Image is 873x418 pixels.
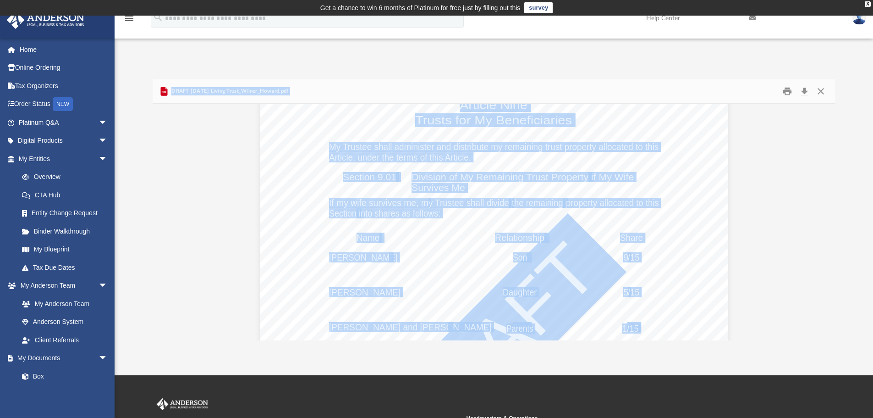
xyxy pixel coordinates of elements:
[6,77,121,95] a: Tax Organizers
[153,12,163,22] i: search
[99,277,117,295] span: arrow_drop_down
[329,198,428,207] span: If my wife survives me, m
[170,87,289,95] span: DRAFT [DATE] Living Trust_Wilner_Howard.pdf
[512,198,563,207] span: the remaining
[359,209,440,218] span: into shares as follows:
[13,240,117,259] a: My Blueprint
[153,79,835,340] div: Preview
[153,104,835,340] div: Document Viewer
[852,11,866,25] img: User Pic
[428,198,509,207] span: y Trustee shall divide
[628,288,640,297] span: /15
[513,253,527,262] span: Son
[503,288,537,297] span: Daughter
[13,295,112,313] a: My Anderson Team
[620,233,643,242] span: Share
[506,324,533,333] span: Parents
[124,17,135,24] a: menu
[13,222,121,240] a: Binder Walkthrough
[13,385,117,404] a: Meeting Minutes
[13,367,112,385] a: Box
[6,40,121,59] a: Home
[329,142,659,151] span: My Trustee shall administer and distribute my remaining trust property allocated to this
[13,313,117,331] a: Anderson System
[6,59,121,77] a: Online Ordering
[524,2,553,13] a: survey
[778,84,796,99] button: Print
[460,99,527,111] span: Article Nine
[329,323,492,332] span: [PERSON_NAME] and [PERSON_NAME]
[6,132,121,150] a: Digital Productsarrow_drop_down
[99,150,117,168] span: arrow_drop_down
[495,233,544,242] span: Relationship
[6,277,117,295] a: My Anderson Teamarrow_drop_down
[99,132,117,150] span: arrow_drop_down
[566,198,659,207] span: property allocated to this
[412,183,465,192] span: Survives Me
[813,84,829,99] button: Close
[320,2,521,13] div: Get a chance to win 6 months of Platinum for free just by filling out this
[591,173,634,182] span: if My Wife
[622,324,639,333] span: 1/15
[412,173,588,182] span: Division of My Remaining Trust Property
[13,204,121,223] a: Entity Change Request
[13,258,121,277] a: Tax Due Dates
[329,288,401,297] span: [PERSON_NAME]
[6,95,121,114] a: Order StatusNEW
[6,113,121,132] a: Platinum Q&Aarrow_drop_down
[865,1,871,7] div: close
[627,323,639,332] span: 6/7
[796,84,813,99] button: Download
[628,253,640,262] span: /15
[6,150,121,168] a: My Entitiesarrow_drop_down
[155,398,210,410] img: Anderson Advisors Platinum Portal
[623,253,628,262] span: 9
[13,168,121,186] a: Overview
[99,113,117,132] span: arrow_drop_down
[329,153,471,162] span: Article, under the terms of this Article.
[329,253,398,262] span: [PERSON_NAME]
[99,349,117,368] span: arrow_drop_down
[4,11,87,29] img: Anderson Advisors Platinum Portal
[53,97,73,111] div: NEW
[357,233,379,242] span: Name
[124,13,135,24] i: menu
[13,186,121,204] a: CTA Hub
[6,349,117,368] a: My Documentsarrow_drop_down
[623,288,628,297] span: 5
[343,173,396,182] span: Section 9.01
[153,104,835,340] div: File preview
[329,209,357,218] span: Section
[415,114,572,127] span: Trusts for My Beneficiaries
[13,331,117,349] a: Client Referrals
